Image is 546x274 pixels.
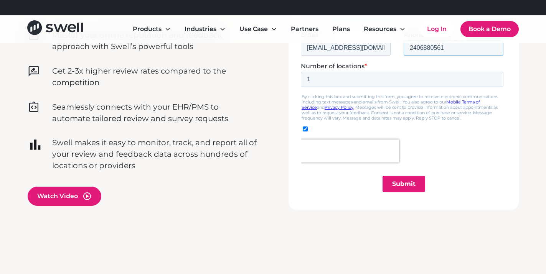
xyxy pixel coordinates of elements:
[233,21,283,37] div: Use Case
[185,25,216,34] div: Industries
[326,21,356,37] a: Plans
[178,21,232,37] div: Industries
[364,25,396,34] div: Resources
[358,21,412,37] div: Resources
[52,65,258,88] p: Get 2-3x higher review rates compared to the competition
[285,21,325,37] a: Partners
[460,21,519,37] a: Book a Demo
[52,101,258,124] p: Seamlessly connects with your EHR/PMS to automate tailored review and survey requests
[28,187,258,206] a: open lightbox
[52,137,258,171] p: Swell makes it easy to monitor, track, and report all of your review and feedback data across hun...
[127,21,177,37] div: Products
[419,21,454,37] a: Log In
[37,192,78,201] div: Watch Video
[239,25,268,34] div: Use Case
[133,25,162,34] div: Products
[27,20,83,38] a: home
